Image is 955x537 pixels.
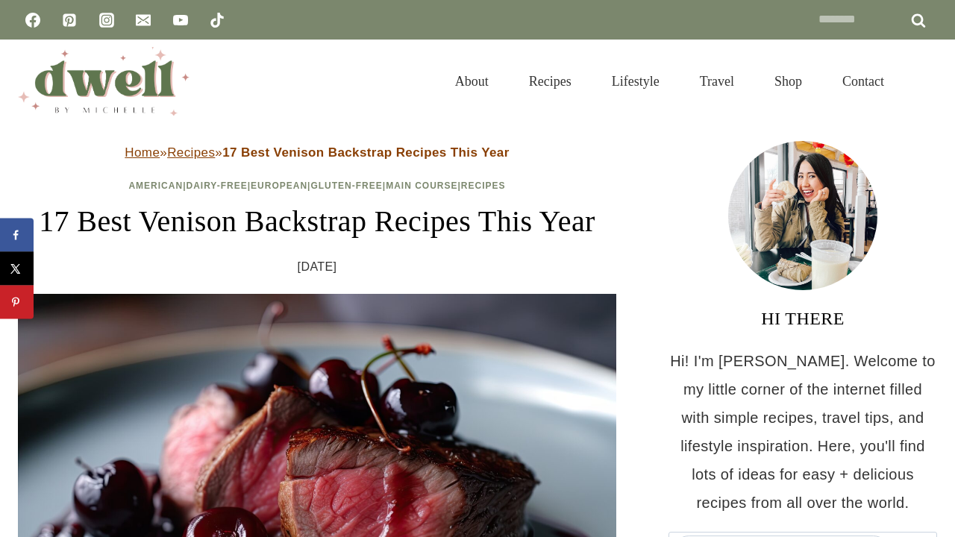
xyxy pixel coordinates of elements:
a: Recipes [509,55,592,107]
h3: HI THERE [668,305,937,332]
a: American [128,180,183,191]
a: YouTube [166,5,195,35]
a: Dairy-Free [186,180,247,191]
a: TikTok [202,5,232,35]
nav: Primary Navigation [435,55,904,107]
a: Lifestyle [592,55,680,107]
img: DWELL by michelle [18,47,190,116]
a: Recipes [461,180,506,191]
a: Gluten-Free [310,180,382,191]
strong: 17 Best Venison Backstrap Recipes This Year [222,145,509,160]
time: [DATE] [298,256,337,278]
a: Home [125,145,160,160]
a: Shop [754,55,822,107]
a: Travel [680,55,754,107]
button: View Search Form [912,69,937,94]
a: Email [128,5,158,35]
a: About [435,55,509,107]
a: Main Course [386,180,457,191]
a: Contact [822,55,904,107]
a: Instagram [92,5,122,35]
p: Hi! I'm [PERSON_NAME]. Welcome to my little corner of the internet filled with simple recipes, tr... [668,347,937,517]
span: » » [125,145,509,160]
a: Pinterest [54,5,84,35]
a: European [251,180,307,191]
a: Facebook [18,5,48,35]
a: Recipes [167,145,215,160]
h1: 17 Best Venison Backstrap Recipes This Year [18,199,616,244]
span: | | | | | [128,180,505,191]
